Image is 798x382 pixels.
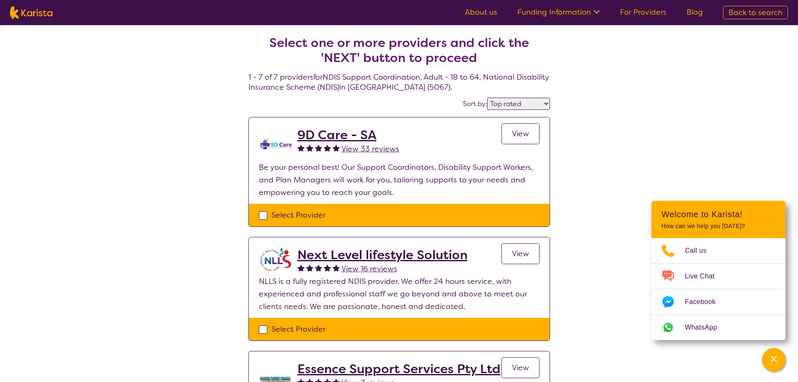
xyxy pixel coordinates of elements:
a: Back to search [723,6,788,19]
a: View [501,243,540,264]
a: Next Level lifestyle Solution [297,247,467,262]
p: How can we help you [DATE]? [661,223,775,230]
span: View [512,129,529,139]
span: Facebook [685,296,726,308]
img: fullstar [315,144,322,151]
img: fullstar [324,264,331,271]
a: Funding Information [517,7,600,17]
a: Web link opens in a new tab. [651,315,785,340]
h2: Welcome to Karista! [661,209,775,219]
img: tm0unixx98hwpl6ajs3b.png [259,127,292,161]
img: no8umpwicjkvyynl5jwe.jpg [259,247,292,272]
div: Channel Menu [651,201,785,340]
span: View [512,249,529,259]
span: Back to search [728,8,783,18]
a: About us [465,7,497,17]
img: fullstar [306,144,313,151]
button: Channel Menu [762,348,785,372]
a: View 16 reviews [341,262,397,275]
img: fullstar [333,144,340,151]
span: Live Chat [685,270,725,283]
a: 9D Care - SA [297,127,399,143]
a: View [501,357,540,378]
a: View [501,123,540,144]
h2: Select one or more providers and click the 'NEXT' button to proceed [258,35,540,65]
p: NLLS is a fully registered NDIS provider. We offer 24 hours service, with experienced and profess... [259,275,540,313]
span: View 16 reviews [341,264,397,274]
img: fullstar [315,264,322,271]
img: Karista logo [10,6,52,19]
img: fullstar [297,144,305,151]
img: fullstar [306,264,313,271]
a: Blog [687,7,703,17]
a: View 33 reviews [341,143,399,155]
img: fullstar [333,264,340,271]
span: View 33 reviews [341,144,399,154]
img: fullstar [297,264,305,271]
img: fullstar [324,144,331,151]
ul: Choose channel [651,238,785,340]
h4: 1 - 7 of 7 providers for NDIS Support Coordination , Adult - 18 to 64 , National Disability Insur... [248,15,550,92]
a: For Providers [620,7,666,17]
p: Be your personal best! Our Support Coordinators, Disability Support Workers, and Plan Managers wi... [259,161,540,199]
span: View [512,363,529,373]
a: Essence Support Services Pty Ltd [297,361,501,377]
span: Call us [685,244,717,257]
label: Sort by: [463,99,487,108]
span: WhatsApp [685,321,727,334]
